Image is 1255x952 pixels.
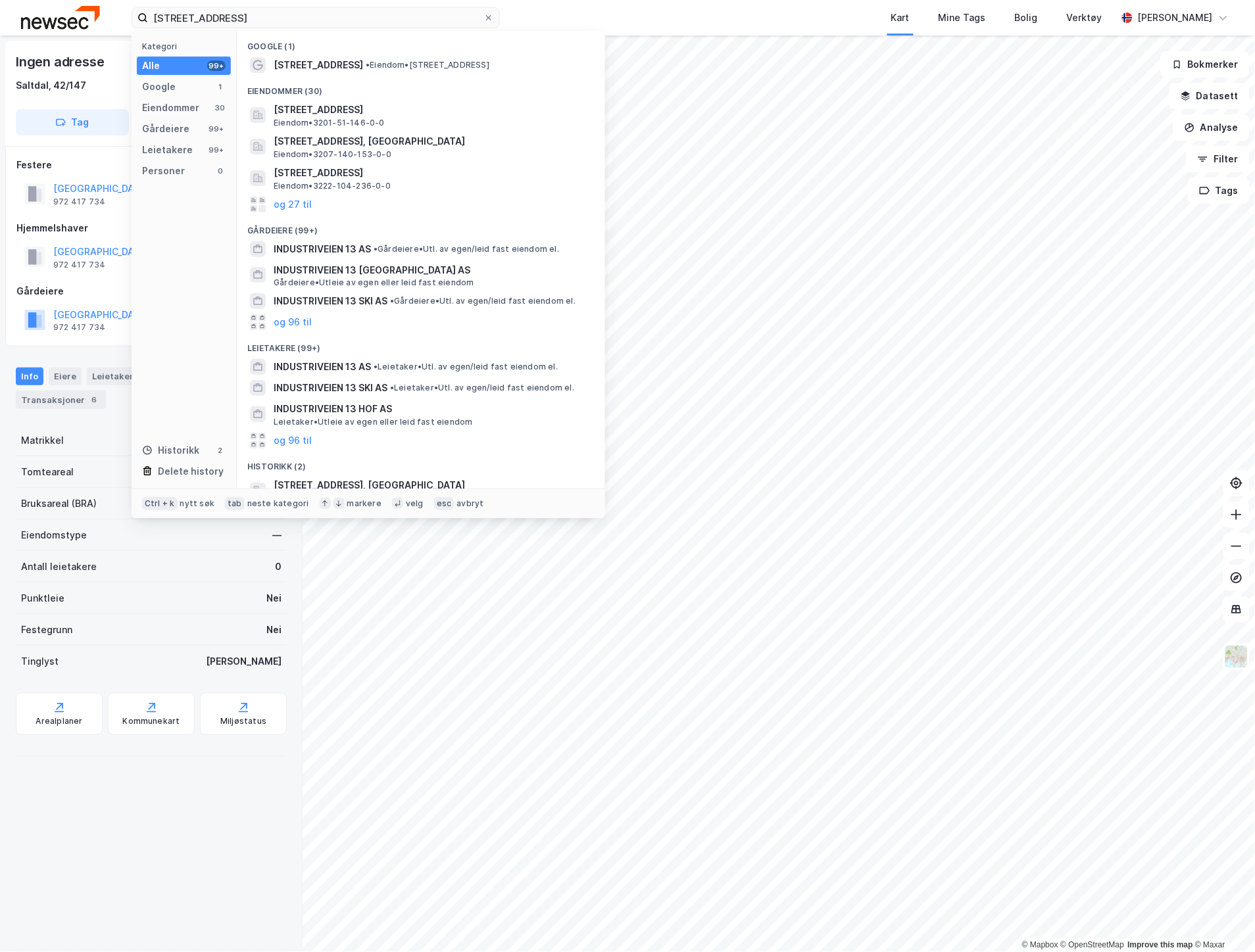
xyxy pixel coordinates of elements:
[207,60,226,71] div: 99+
[1067,10,1102,26] div: Verktøy
[87,368,144,385] div: Leietakere
[16,109,129,135] button: Tag
[237,215,605,239] div: Gårdeiere (99+)
[274,241,371,257] span: INDUSTRIVEIEN 13 AS
[274,293,387,309] span: INDUSTRIVEIEN 13 SKI AS
[347,498,381,509] div: markere
[142,497,178,510] div: Ctrl + k
[53,197,105,207] div: 972 417 734
[374,244,378,254] span: •
[215,103,226,113] div: 30
[274,477,589,493] span: [STREET_ADDRESS], [GEOGRAPHIC_DATA]
[274,314,312,330] button: og 96 til
[274,433,312,448] button: og 96 til
[1173,114,1250,141] button: Analyse
[434,497,455,510] div: esc
[274,359,371,375] span: INDUSTRIVEIEN 13 AS
[142,58,160,74] div: Alle
[207,124,226,134] div: 99+
[274,57,363,73] span: [STREET_ADDRESS]
[1189,889,1255,952] div: Kontrollprogram for chat
[142,442,199,458] div: Historikk
[16,283,286,299] div: Gårdeiere
[16,78,86,93] div: Saltdal, 42/147
[374,362,558,372] span: Leietaker • Utl. av egen/leid fast eiendom el.
[274,165,589,181] span: [STREET_ADDRESS]
[1128,941,1193,950] a: Improve this map
[274,380,387,396] span: INDUSTRIVEIEN 13 SKI AS
[1189,178,1250,204] button: Tags
[237,31,605,55] div: Google (1)
[390,296,394,306] span: •
[1189,889,1255,952] iframe: Chat Widget
[237,333,605,356] div: Leietakere (99+)
[274,262,589,278] span: INDUSTRIVEIEN 13 [GEOGRAPHIC_DATA] AS
[939,10,986,26] div: Mine Tags
[142,100,199,116] div: Eiendommer
[274,401,589,417] span: INDUSTRIVEIEN 13 HOF AS
[122,717,180,727] div: Kommunekart
[1161,51,1250,78] button: Bokmerker
[16,51,107,72] div: Ingen adresse
[390,296,576,306] span: Gårdeiere • Utl. av egen/leid fast eiendom el.
[390,383,394,393] span: •
[53,260,105,270] div: 972 417 734
[142,163,185,179] div: Personer
[237,76,605,99] div: Eiendommer (30)
[142,41,231,51] div: Kategori
[1138,10,1213,26] div: [PERSON_NAME]
[366,60,370,70] span: •
[21,6,100,29] img: newsec-logo.f6e21ccffca1b3a03d2d.png
[16,220,286,236] div: Hjemmelshaver
[274,133,589,149] span: [STREET_ADDRESS], [GEOGRAPHIC_DATA]
[275,559,282,575] div: 0
[21,559,97,575] div: Antall leietakere
[1022,941,1058,950] a: Mapbox
[142,121,189,137] div: Gårdeiere
[274,277,474,288] span: Gårdeiere • Utleie av egen eller leid fast eiendom
[148,8,483,28] input: Søk på adresse, matrikkel, gårdeiere, leietakere eller personer
[21,433,64,448] div: Matrikkel
[1224,644,1249,669] img: Z
[374,244,559,254] span: Gårdeiere • Utl. av egen/leid fast eiendom el.
[21,464,74,480] div: Tomteareal
[158,464,224,479] div: Delete history
[266,590,282,606] div: Nei
[142,142,193,158] div: Leietakere
[53,322,105,333] div: 972 417 734
[225,497,245,510] div: tab
[456,498,483,509] div: avbryt
[215,166,226,176] div: 0
[247,498,309,509] div: neste kategori
[16,157,286,173] div: Festere
[21,654,59,669] div: Tinglyst
[366,60,489,70] span: Eiendom • [STREET_ADDRESS]
[274,118,385,128] span: Eiendom • 3201-51-146-0-0
[36,717,82,727] div: Arealplaner
[220,717,266,727] div: Miljøstatus
[215,445,226,456] div: 2
[406,498,424,509] div: velg
[1061,941,1125,950] a: OpenStreetMap
[1169,83,1250,109] button: Datasett
[1015,10,1038,26] div: Bolig
[274,197,312,212] button: og 27 til
[207,145,226,155] div: 99+
[274,102,589,118] span: [STREET_ADDRESS]
[891,10,910,26] div: Kart
[21,622,72,638] div: Festegrunn
[180,498,215,509] div: nytt søk
[274,181,391,191] span: Eiendom • 3222-104-236-0-0
[237,451,605,475] div: Historikk (2)
[206,654,282,669] div: [PERSON_NAME]
[272,527,282,543] div: —
[374,362,378,371] span: •
[266,622,282,638] div: Nei
[215,82,226,92] div: 1
[49,368,82,385] div: Eiere
[21,527,87,543] div: Eiendomstype
[142,79,176,95] div: Google
[21,496,97,512] div: Bruksareal (BRA)
[390,383,574,393] span: Leietaker • Utl. av egen/leid fast eiendom el.
[16,391,106,409] div: Transaksjoner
